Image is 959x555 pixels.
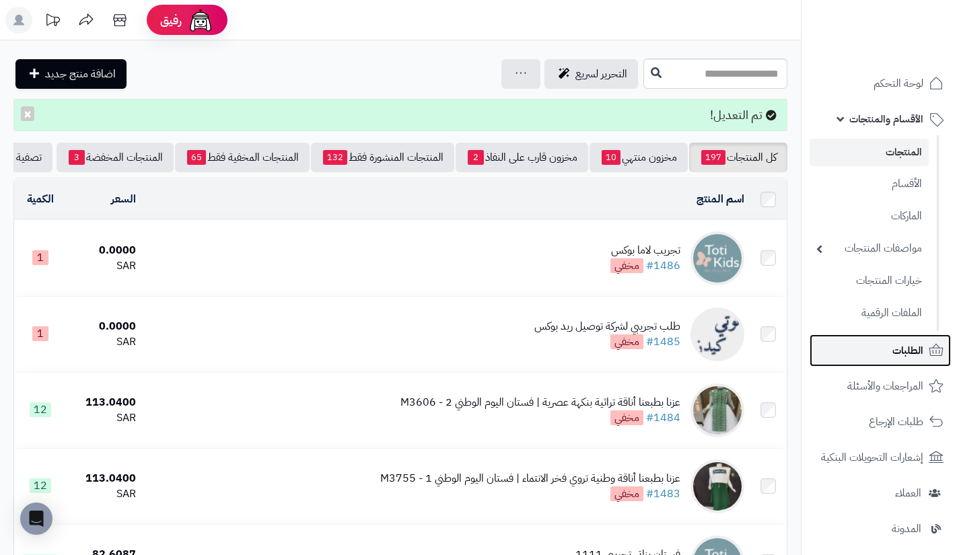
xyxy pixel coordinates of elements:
a: الكمية [27,191,54,207]
button: × [21,106,34,121]
div: عزنا بطبعنا أناقة وطنية تروي فخر الانتماء | فستان اليوم الوطني 1 - M3755 [380,471,680,486]
a: #1484 [646,410,680,426]
img: طلب تجريبي لشركة توصيل ريد بوكس [690,307,744,361]
img: ai-face.png [187,7,214,34]
div: تم التعديل! [13,99,787,131]
span: الأقسام والمنتجات [849,110,923,128]
span: 12 [30,478,51,493]
a: المدونة [810,513,951,545]
a: اضافة منتج جديد [15,59,127,89]
div: 113.0400 [72,395,136,410]
a: لوحة التحكم [810,67,951,100]
a: مواصفات المنتجات [810,234,929,263]
a: خيارات المنتجات [810,266,929,295]
a: مخزون منتهي10 [590,143,688,172]
a: #1483 [646,486,680,502]
a: المنتجات المنشورة فقط132 [311,143,454,172]
img: تجريب لاما بوكس [690,231,744,285]
span: مخفي [610,334,643,349]
span: مخفي [610,486,643,501]
span: رفيق [160,12,182,28]
a: طلبات الإرجاع [810,406,951,438]
div: عزنا بطبعنا أناقة تراثية بنكهة عصرية | فستان اليوم الوطني 2 - M3606 [400,395,680,410]
a: العملاء [810,477,951,509]
div: SAR [72,410,136,426]
div: SAR [72,334,136,350]
div: SAR [72,258,136,274]
a: مخزون قارب على النفاذ2 [456,143,588,172]
span: التحرير لسريع [575,66,627,82]
span: 2 [468,150,484,165]
span: طلبات الإرجاع [869,412,923,431]
span: 1 [32,326,48,341]
span: 12 [30,402,51,417]
span: 10 [602,150,620,165]
a: الماركات [810,202,929,231]
img: عزنا بطبعنا أناقة تراثية بنكهة عصرية | فستان اليوم الوطني 2 - M3606 [690,383,744,437]
span: المدونة [892,519,921,538]
a: الملفات الرقمية [810,299,929,328]
a: المنتجات المخفضة3 [57,143,174,172]
a: الطلبات [810,334,951,367]
a: إشعارات التحويلات البنكية [810,441,951,474]
span: 65 [187,150,206,165]
div: 0.0000 [72,319,136,334]
a: تحديثات المنصة [36,7,69,37]
span: إشعارات التحويلات البنكية [821,448,923,467]
a: المنتجات [810,139,929,166]
span: 197 [701,150,725,165]
span: المراجعات والأسئلة [847,377,923,396]
a: #1485 [646,334,680,350]
span: 3 [69,150,85,165]
a: السعر [111,191,136,207]
div: SAR [72,486,136,502]
div: 0.0000 [72,243,136,258]
div: Open Intercom Messenger [20,503,52,535]
div: طلب تجريبي لشركة توصيل ريد بوكس [534,319,680,334]
span: مخفي [610,258,643,273]
span: الطلبات [892,341,923,360]
div: تجريب لاما بوكس [610,243,680,258]
span: لوحة التحكم [874,74,923,93]
a: اسم المنتج [697,191,744,207]
div: 113.0400 [72,471,136,486]
span: مخفي [610,410,643,425]
span: 1 [32,250,48,265]
span: العملاء [895,484,921,503]
a: التحرير لسريع [544,59,638,89]
a: الأقسام [810,170,929,198]
a: المنتجات المخفية فقط65 [175,143,310,172]
span: اضافة منتج جديد [45,66,116,82]
a: المراجعات والأسئلة [810,370,951,402]
img: logo-2.png [867,36,946,64]
a: #1486 [646,258,680,274]
a: كل المنتجات197 [689,143,787,172]
span: 132 [323,150,347,165]
img: عزنا بطبعنا أناقة وطنية تروي فخر الانتماء | فستان اليوم الوطني 1 - M3755 [690,459,744,513]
